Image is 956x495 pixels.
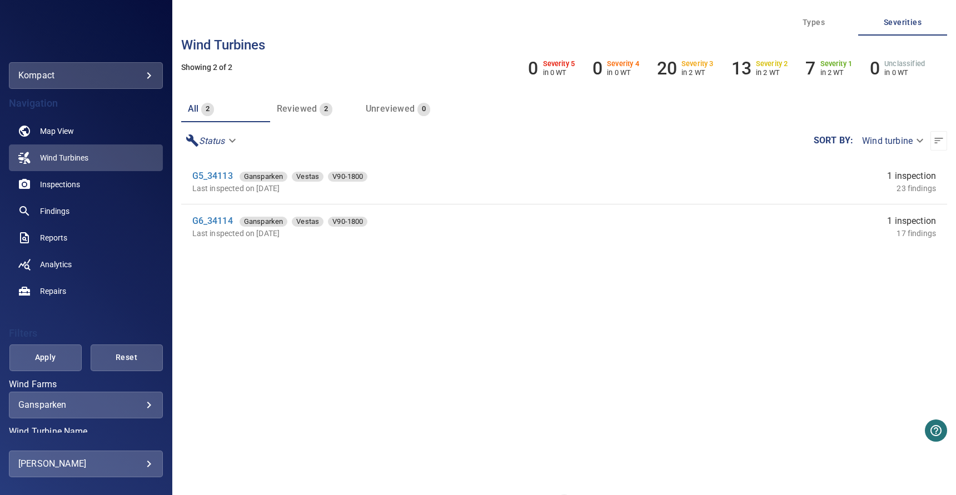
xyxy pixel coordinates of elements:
h5: Showing 2 of 2 [181,63,947,72]
div: Status [181,131,243,151]
div: Wind Farms [9,392,163,418]
span: Vestas [292,216,323,227]
h6: 0 [870,58,880,79]
p: in 2 WT [681,68,714,77]
div: Gansparken [240,217,288,227]
a: findings noActive [9,198,163,224]
p: 17 findings [897,228,936,239]
h6: Severity 2 [756,60,788,68]
h6: 20 [657,58,677,79]
p: Last inspected on [DATE] [192,228,629,239]
span: Wind Turbines [40,152,88,163]
span: 0 [417,103,430,116]
em: Status [199,136,225,146]
a: reports noActive [9,224,163,251]
span: V90-1800 [328,216,367,227]
p: 23 findings [897,183,936,194]
div: Wind turbine [853,131,930,151]
li: Severity 1 [805,58,852,79]
div: kompact [9,62,163,89]
span: Reports [40,232,67,243]
li: Severity 5 [528,58,575,79]
a: windturbines active [9,144,163,171]
label: Wind Turbine Name [9,427,163,436]
h6: Severity 3 [681,60,714,68]
p: in 0 WT [607,68,639,77]
button: Reset [91,344,163,371]
span: Findings [40,206,69,217]
h6: 7 [805,58,815,79]
h6: Severity 1 [820,60,853,68]
button: Sort list from newest to oldest [930,131,947,151]
span: Vestas [292,171,323,182]
a: G6_34114 [192,216,233,226]
a: map noActive [9,118,163,144]
h4: Navigation [9,98,163,109]
span: Apply [23,351,68,364]
li: Severity Unclassified [870,58,925,79]
p: Last inspected on [DATE] [192,183,629,194]
span: Inspections [40,179,80,190]
div: Gansparken [240,172,288,182]
h6: 0 [592,58,603,79]
span: Map View [40,126,74,137]
div: V90-1800 [328,217,367,227]
span: V90-1800 [328,171,367,182]
a: G5_34113 [192,171,233,181]
div: V90-1800 [328,172,367,182]
span: Severities [865,16,940,29]
span: Gansparken [240,171,288,182]
span: 2 [201,103,214,116]
h4: Filters [9,328,163,339]
span: Analytics [40,259,72,270]
span: Unreviewed [366,103,415,114]
a: analytics noActive [9,251,163,278]
p: in 0 WT [543,68,575,77]
label: Sort by : [814,136,853,145]
span: Gansparken [240,216,288,227]
li: Severity 2 [731,58,788,79]
span: Reviewed [277,103,317,114]
h6: 0 [528,58,538,79]
p: in 2 WT [820,68,853,77]
span: 2 [320,103,332,116]
div: Vestas [292,217,323,227]
div: [PERSON_NAME] [18,455,153,473]
div: Vestas [292,172,323,182]
h6: Severity 4 [607,60,639,68]
span: 1 inspection [887,169,936,183]
span: Reset [104,351,149,364]
label: Wind Farms [9,380,163,389]
p: in 2 WT [756,68,788,77]
div: kompact [18,67,153,84]
a: repairs noActive [9,278,163,304]
h6: Unclassified [884,60,925,68]
p: in 0 WT [884,68,925,77]
span: Repairs [40,286,66,297]
li: Severity 3 [657,58,714,79]
a: inspections noActive [9,171,163,198]
span: 1 inspection [887,214,936,228]
div: Gansparken [18,399,153,410]
span: all [188,103,199,114]
li: Severity 4 [592,58,639,79]
img: kompact-logo [57,28,114,39]
h6: Severity 5 [543,60,575,68]
span: Types [776,16,852,29]
h6: 13 [731,58,751,79]
button: Apply [9,344,82,371]
h3: Wind turbines [181,38,947,52]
